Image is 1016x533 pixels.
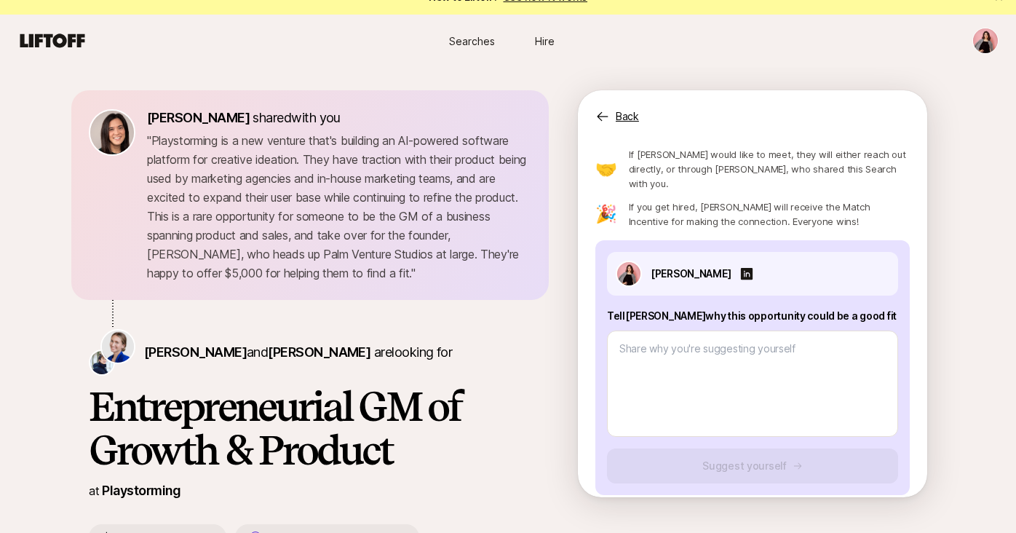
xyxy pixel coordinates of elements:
[607,307,898,325] p: Tell [PERSON_NAME] why this opportunity could be a good fit
[147,110,250,125] span: [PERSON_NAME]
[102,481,181,501] p: Playstorming
[89,384,531,472] h1: Entrepreneurial GM of Growth & Product
[508,28,581,55] a: Hire
[651,265,731,283] p: [PERSON_NAME]
[291,110,341,125] span: with you
[972,28,999,54] button: Farah Al Chammas
[247,344,370,360] span: and
[629,147,910,191] p: If [PERSON_NAME] would like to meet, they will either reach out directly, or through [PERSON_NAME...
[147,131,531,283] p: " Playstorming is a new venture that's building an AI-powered software platform for creative idea...
[90,351,114,374] img: Hayley Darden
[595,205,617,223] p: 🎉
[629,200,910,229] p: If you get hired, [PERSON_NAME] will receive the Match Incentive for making the connection. Every...
[147,108,346,128] p: shared
[449,33,495,49] span: Searches
[617,262,640,285] img: 6aed5972_b884_4470_b48e_ac09ea209329.jpg
[595,160,617,178] p: 🤝
[144,342,452,363] p: are looking for
[435,28,508,55] a: Searches
[535,33,555,49] span: Hire
[268,344,370,360] span: [PERSON_NAME]
[102,331,134,363] img: Daniela Plattner
[973,28,998,53] img: Farah Al Chammas
[90,111,134,154] img: 71d7b91d_d7cb_43b4_a7ea_a9b2f2cc6e03.jpg
[89,481,99,500] p: at
[616,108,639,125] p: Back
[144,344,247,360] span: [PERSON_NAME]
